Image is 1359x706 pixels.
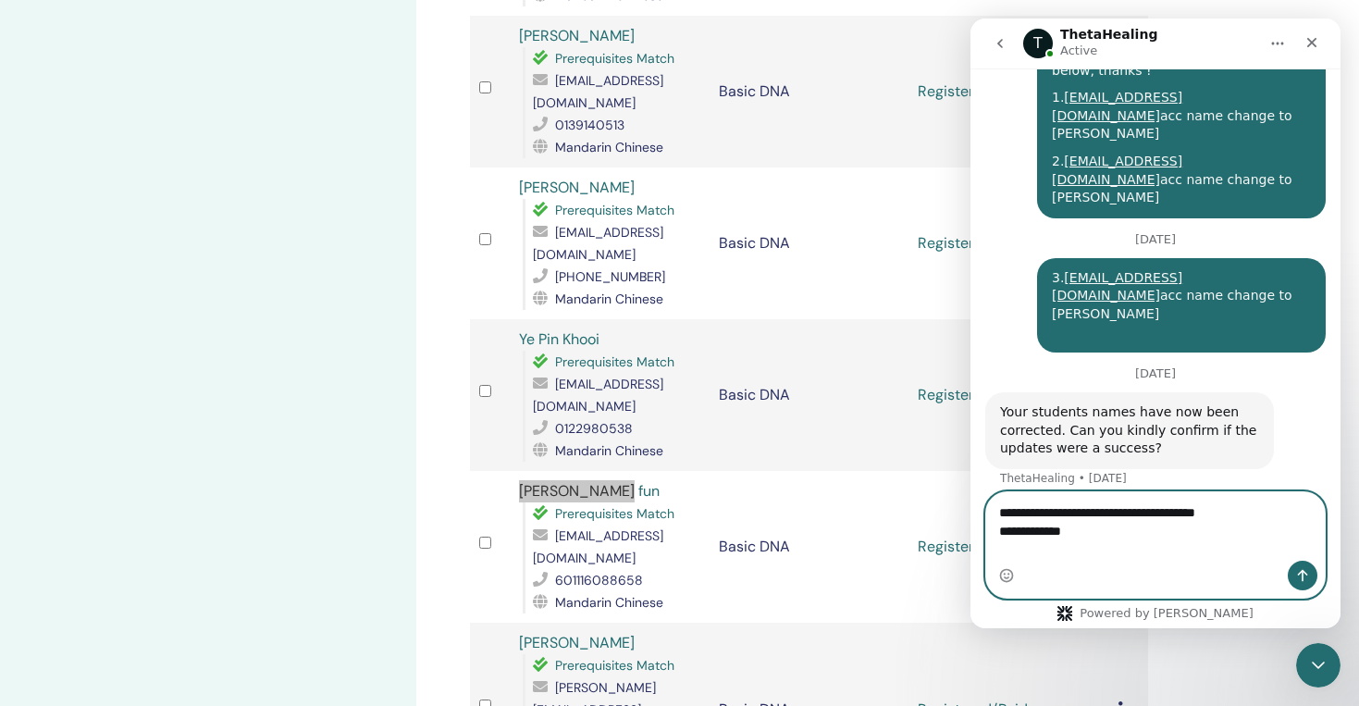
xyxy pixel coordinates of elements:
iframe: Intercom live chat [970,19,1340,628]
span: [EMAIL_ADDRESS][DOMAIN_NAME] [533,376,663,415]
span: Prerequisites Match [555,202,674,218]
td: Basic DNA [710,471,909,623]
span: Prerequisites Match [555,50,674,67]
span: [EMAIL_ADDRESS][DOMAIN_NAME] [533,224,663,263]
a: [PERSON_NAME] [519,633,635,652]
a: [PERSON_NAME] [519,26,635,45]
span: 0122980538 [555,420,633,437]
a: [PERSON_NAME] [519,178,635,197]
iframe: Intercom live chat [1296,643,1340,687]
span: Mandarin Chinese [555,291,663,307]
span: Prerequisites Match [555,505,674,522]
span: Prerequisites Match [555,657,674,674]
span: [PHONE_NUMBER] [555,268,665,285]
td: Basic DNA [710,319,909,471]
span: 601116088658 [555,572,643,588]
span: Mandarin Chinese [555,442,663,459]
span: [EMAIL_ADDRESS][DOMAIN_NAME] [533,527,663,566]
td: Basic DNA [710,167,909,319]
span: Mandarin Chinese [555,139,663,155]
span: Mandarin Chinese [555,594,663,611]
span: Prerequisites Match [555,353,674,370]
span: [EMAIL_ADDRESS][DOMAIN_NAME] [533,72,663,111]
a: Ye Pin Khooi [519,329,599,349]
td: Basic DNA [710,16,909,167]
a: [PERSON_NAME] fun [519,481,660,501]
span: 0139140513 [555,117,624,133]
